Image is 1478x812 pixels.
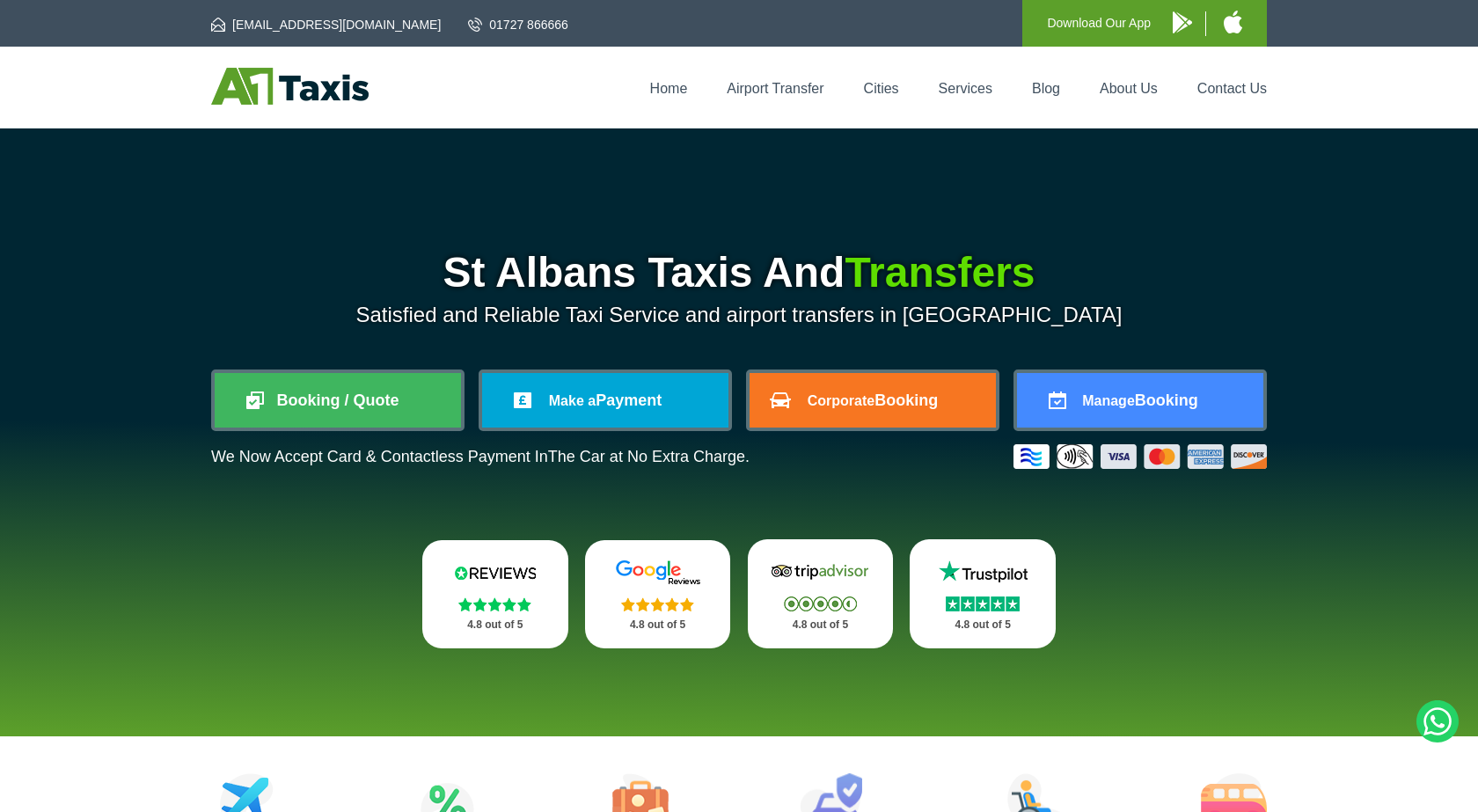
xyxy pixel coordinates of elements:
[808,393,874,408] span: Corporate
[482,373,728,428] a: Make aPayment
[1100,81,1158,96] a: About Us
[549,393,596,408] span: Make a
[929,614,1036,636] p: 4.8 out of 5
[422,540,568,648] a: Reviews.io Stars 4.8 out of 5
[650,81,688,96] a: Home
[211,16,441,33] a: [EMAIL_ADDRESS][DOMAIN_NAME]
[1013,444,1267,469] img: Credit And Debit Cards
[946,596,1020,611] img: Stars
[215,373,461,428] a: Booking / Quote
[548,448,750,465] span: The Car at No Extra Charge.
[845,249,1035,296] span: Transfers
[767,614,874,636] p: 4.8 out of 5
[621,597,694,611] img: Stars
[930,559,1035,585] img: Trustpilot
[1047,12,1151,34] p: Download Our App
[1173,11,1192,33] img: A1 Taxis Android App
[468,16,568,33] a: 01727 866666
[443,560,548,586] img: Reviews.io
[211,252,1267,294] h1: St Albans Taxis And
[750,373,996,428] a: CorporateBooking
[1017,373,1263,428] a: ManageBooking
[1224,11,1242,33] img: A1 Taxis iPhone App
[211,303,1267,327] p: Satisfied and Reliable Taxi Service and airport transfers in [GEOGRAPHIC_DATA]
[211,448,750,466] p: We Now Accept Card & Contactless Payment In
[939,81,992,96] a: Services
[211,68,369,105] img: A1 Taxis St Albans LTD
[605,560,711,586] img: Google
[604,614,712,636] p: 4.8 out of 5
[864,81,899,96] a: Cities
[1197,81,1267,96] a: Contact Us
[442,614,549,636] p: 4.8 out of 5
[748,539,894,648] a: Tripadvisor Stars 4.8 out of 5
[910,539,1056,648] a: Trustpilot Stars 4.8 out of 5
[727,81,823,96] a: Airport Transfer
[458,597,531,611] img: Stars
[767,559,873,585] img: Tripadvisor
[1082,393,1135,408] span: Manage
[784,596,857,611] img: Stars
[585,540,731,648] a: Google Stars 4.8 out of 5
[1032,81,1060,96] a: Blog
